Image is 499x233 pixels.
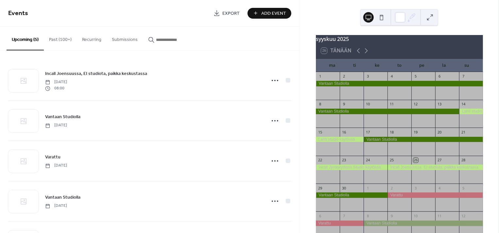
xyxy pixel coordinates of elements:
[321,59,343,72] div: ma
[389,102,394,107] div: 11
[461,158,466,163] div: 28
[45,203,67,209] span: [DATE]
[413,74,418,79] div: 5
[8,7,28,20] span: Events
[413,213,418,218] div: 10
[413,130,418,134] div: 19
[411,59,433,72] div: pe
[45,194,80,201] a: Vantaan Studiolla
[77,27,107,50] button: Recurring
[389,186,394,190] div: 2
[366,59,388,72] div: ke
[318,74,323,79] div: 1
[387,165,483,170] div: Incall Joensuussa, EI studiota, paikka keskustassa
[437,102,442,107] div: 13
[366,74,370,79] div: 3
[318,186,323,190] div: 29
[437,74,442,79] div: 6
[342,158,347,163] div: 23
[318,213,323,218] div: 6
[366,186,370,190] div: 1
[387,192,483,198] div: Varattu
[461,102,466,107] div: 14
[366,102,370,107] div: 10
[45,71,147,78] span: Incall Joensuussa, EI studiota, paikka keskustassa
[437,186,442,190] div: 4
[107,27,143,50] button: Submissions
[342,186,347,190] div: 30
[456,59,478,72] div: su
[364,221,483,226] div: Vantaan Studiolla
[45,80,67,85] span: [DATE]
[437,213,442,218] div: 11
[223,10,240,17] span: Export
[413,102,418,107] div: 12
[316,165,387,170] div: Incall Jyväskylässä Studio käytössä
[209,8,245,19] a: Export
[45,154,60,161] span: Varattu
[343,59,366,72] div: ti
[7,27,44,50] button: Upcoming (5)
[461,130,466,134] div: 21
[389,158,394,163] div: 25
[45,123,67,129] span: [DATE]
[413,158,418,163] div: 26
[45,114,80,121] span: Vantaan Studiolla
[461,213,466,218] div: 12
[366,213,370,218] div: 8
[342,74,347,79] div: 2
[366,130,370,134] div: 17
[389,130,394,134] div: 18
[433,59,455,72] div: la
[316,109,459,114] div: Vantaan Studiolla
[316,192,387,198] div: Vantaan Studiolla
[316,221,364,226] div: Varattu
[342,213,347,218] div: 7
[461,74,466,79] div: 7
[316,137,364,142] div: Lahti studio käytössä
[459,109,483,114] div: Lahti studio käytössä
[316,81,483,86] div: Vantaan Studiolla
[342,130,347,134] div: 16
[45,113,80,121] a: Vantaan Studiolla
[45,153,60,161] a: Varattu
[45,70,147,78] a: Incall Joensuussa, EI studiota, paikka keskustassa
[437,158,442,163] div: 27
[45,85,67,91] span: 08:00
[389,74,394,79] div: 4
[342,102,347,107] div: 9
[318,158,323,163] div: 22
[318,130,323,134] div: 15
[44,27,77,50] button: Past (100+)
[45,163,67,169] span: [DATE]
[413,186,418,190] div: 3
[318,102,323,107] div: 8
[366,158,370,163] div: 24
[316,35,483,43] div: syyskuu 2025
[437,130,442,134] div: 20
[389,213,394,218] div: 9
[364,137,483,142] div: Vantaan Studiolla
[262,10,286,17] span: Add Event
[248,8,291,19] button: Add Event
[388,59,410,72] div: to
[461,186,466,190] div: 5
